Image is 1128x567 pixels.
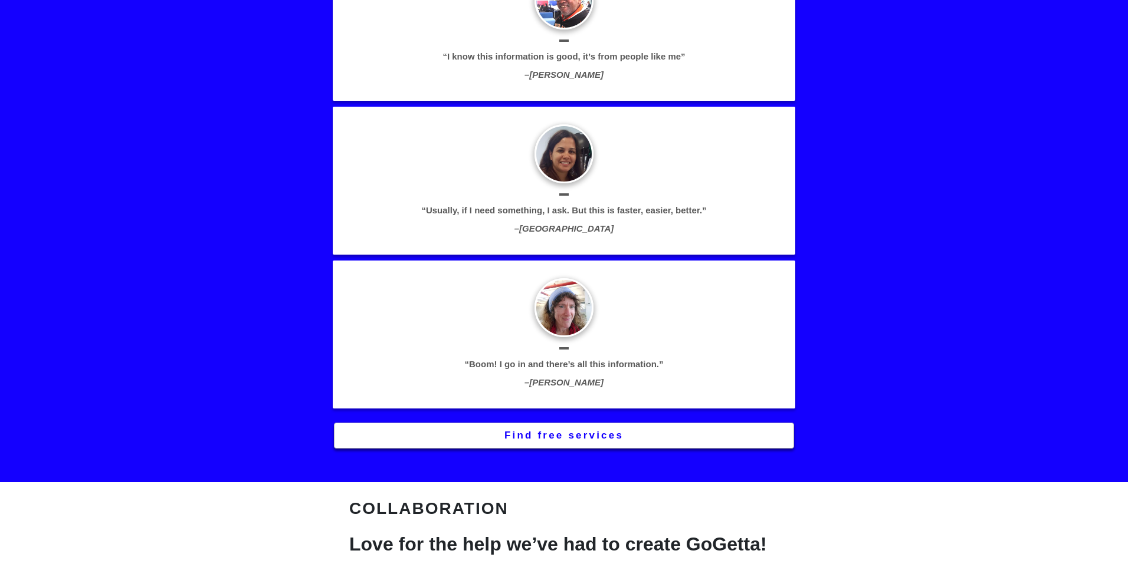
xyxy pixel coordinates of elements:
div: – [PERSON_NAME] [348,376,780,390]
button: Find free services [334,423,794,449]
img: Kenia's face [535,124,593,183]
div: “ I know this information is good, it’s from people like me ” [348,50,780,64]
img: Gia's face [535,278,593,337]
a: Find free services [334,430,794,440]
div: – [GEOGRAPHIC_DATA] [348,222,780,236]
h3: Collaboration [349,499,779,519]
div: “ Boom! I go in and there’s all this information. ” [348,358,780,371]
h2: Love for the help we’ve had to create GoGetta! [349,533,779,555]
div: – [PERSON_NAME] [348,68,780,82]
div: “ Usually, if I need something, I ask. But this is faster, easier, better. ” [348,204,780,217]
